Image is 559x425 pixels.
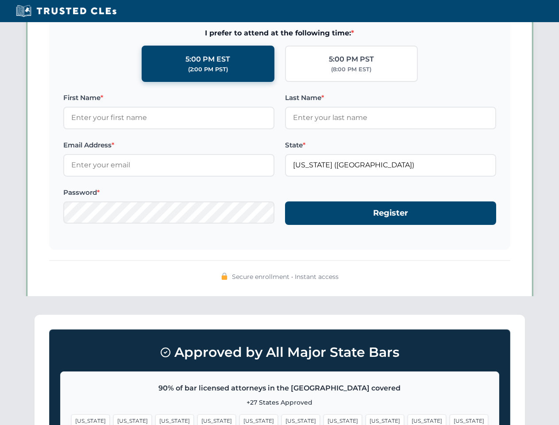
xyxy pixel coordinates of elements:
[63,140,274,151] label: Email Address
[60,340,499,364] h3: Approved by All Major State Bars
[285,154,496,176] input: Florida (FL)
[71,398,488,407] p: +27 States Approved
[188,65,228,74] div: (2:00 PM PST)
[285,140,496,151] label: State
[185,54,230,65] div: 5:00 PM EST
[63,27,496,39] span: I prefer to attend at the following time:
[63,107,274,129] input: Enter your first name
[13,4,119,18] img: Trusted CLEs
[63,93,274,103] label: First Name
[63,187,274,198] label: Password
[331,65,371,74] div: (8:00 PM EST)
[221,273,228,280] img: 🔒
[63,154,274,176] input: Enter your email
[285,201,496,225] button: Register
[329,54,374,65] div: 5:00 PM PST
[232,272,339,282] span: Secure enrollment • Instant access
[285,93,496,103] label: Last Name
[71,382,488,394] p: 90% of bar licensed attorneys in the [GEOGRAPHIC_DATA] covered
[285,107,496,129] input: Enter your last name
